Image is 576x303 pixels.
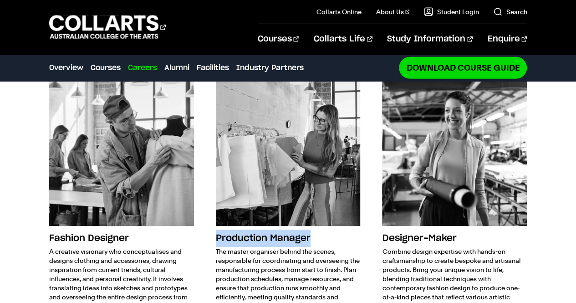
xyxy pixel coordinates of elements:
[493,7,527,16] a: Search
[49,230,194,247] h3: Fashion Designer
[49,14,166,40] div: Go to homepage
[164,62,189,73] a: Alumni
[314,24,372,54] a: Collarts Life
[91,62,121,73] a: Courses
[49,62,83,73] a: Overview
[258,24,299,54] a: Courses
[128,62,157,73] a: Careers
[216,230,361,247] h3: Production Manager
[197,62,229,73] a: Facilities
[382,230,527,247] h3: Designer-Maker
[236,62,304,73] a: Industry Partners
[399,57,527,78] a: Download Course Guide
[376,7,410,16] a: About Us
[387,24,473,54] a: Study Information
[316,7,362,16] a: Collarts Online
[424,7,479,16] a: Student Login
[487,24,527,54] a: Enquire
